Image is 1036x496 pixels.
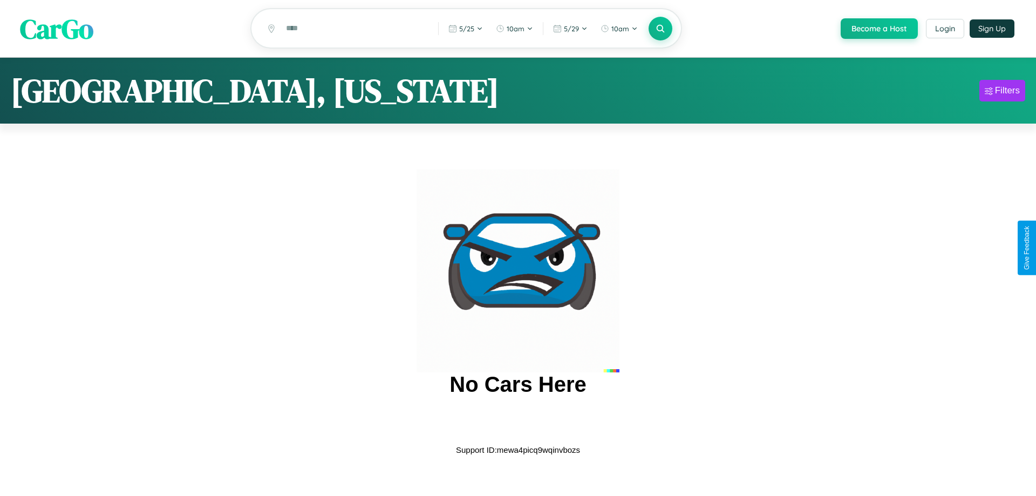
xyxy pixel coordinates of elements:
button: 5/29 [548,20,593,37]
p: Support ID: mewa4picq9wqinvbozs [456,443,580,457]
button: Become a Host [841,18,918,39]
span: CarGo [20,10,93,47]
button: Filters [979,80,1025,101]
button: Sign Up [970,19,1014,38]
span: 10am [611,24,629,33]
button: 10am [490,20,539,37]
img: car [417,169,619,372]
div: Give Feedback [1023,226,1031,270]
span: 5 / 29 [564,24,579,33]
span: 5 / 25 [459,24,474,33]
div: Filters [995,85,1020,96]
span: 10am [507,24,524,33]
button: Login [926,19,964,38]
button: 5/25 [443,20,488,37]
button: 10am [595,20,643,37]
h1: [GEOGRAPHIC_DATA], [US_STATE] [11,69,499,113]
h2: No Cars Here [449,372,586,397]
